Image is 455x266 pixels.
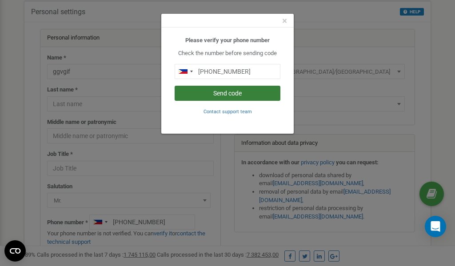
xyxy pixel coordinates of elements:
input: 0905 123 4567 [175,64,280,79]
div: Telephone country code [175,64,196,79]
span: × [282,16,287,26]
small: Contact support team [204,109,252,115]
b: Please verify your phone number [185,37,270,44]
button: Send code [175,86,280,101]
button: Close [282,16,287,26]
a: Contact support team [204,108,252,115]
div: Open Intercom Messenger [425,216,446,237]
p: Check the number before sending code [175,49,280,58]
button: Open CMP widget [4,240,26,262]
